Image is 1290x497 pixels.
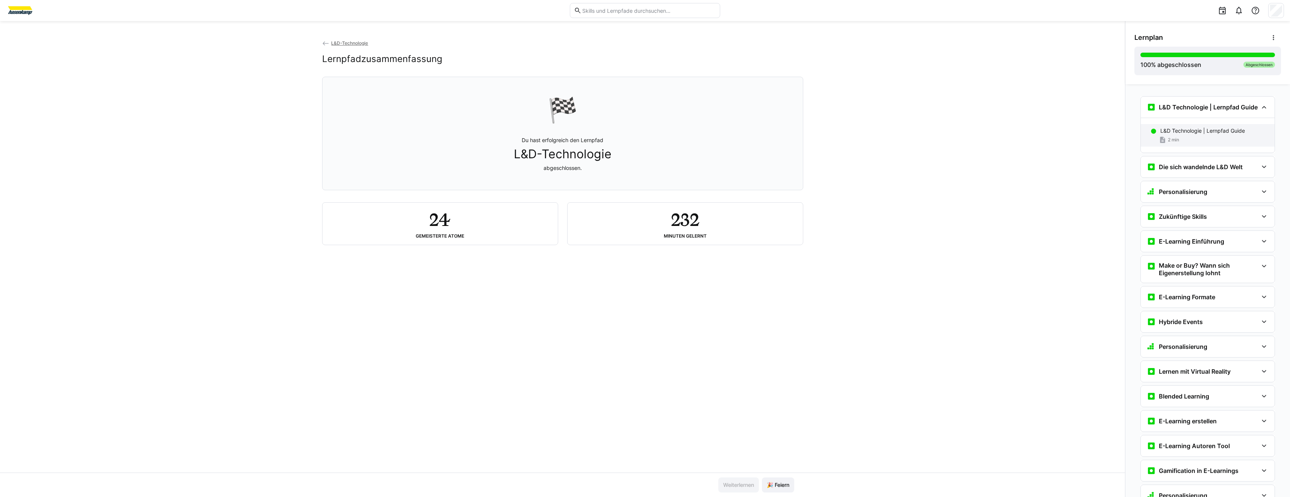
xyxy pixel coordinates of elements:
h3: Personalisierung [1159,188,1207,195]
input: Skills und Lernpfade durchsuchen… [581,7,716,14]
span: 🎉 Feiern [766,481,790,489]
h3: Zukünftige Skills [1159,213,1207,220]
span: Weiterlernen [722,481,755,489]
a: L&D-Technologie [322,40,368,46]
p: L&D Technologie | Lernpfad Guide [1160,127,1245,135]
h3: Personalisierung [1159,343,1207,350]
h3: Gamification in E-Learnings [1159,467,1239,474]
h3: E-Learning Formate [1159,293,1215,301]
span: L&D-Technologie [514,147,612,161]
span: 2 min [1168,137,1179,143]
button: Weiterlernen [718,477,759,492]
h3: Hybride Events [1159,318,1203,326]
h2: 232 [671,209,699,230]
h3: E-Learning Autoren Tool [1159,442,1230,450]
div: % abgeschlossen [1140,60,1201,69]
span: L&D-Technologie [331,40,368,46]
span: 100 [1140,61,1151,68]
div: Abgeschlossen [1243,62,1275,68]
h3: L&D Technologie | Lernpfad Guide [1159,103,1258,111]
div: 🏁 [548,95,578,124]
p: Du hast erfolgreich den Lernpfad abgeschlossen. [514,136,612,172]
h2: Lernpfadzusammenfassung [322,53,442,65]
div: Gemeisterte Atome [416,233,464,239]
h3: Make or Buy? Wann sich Eigenerstellung lohnt [1159,262,1258,277]
button: 🎉 Feiern [762,477,794,492]
h2: 24 [429,209,450,230]
span: Lernplan [1134,33,1163,42]
h3: Blended Learning [1159,392,1209,400]
h3: Lernen mit Virtual Reality [1159,368,1231,375]
h3: Die sich wandelnde L&D Welt [1159,163,1243,171]
h3: E-Learning Einführung [1159,238,1224,245]
h3: E-Learning erstellen [1159,417,1217,425]
div: Minuten gelernt [664,233,707,239]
